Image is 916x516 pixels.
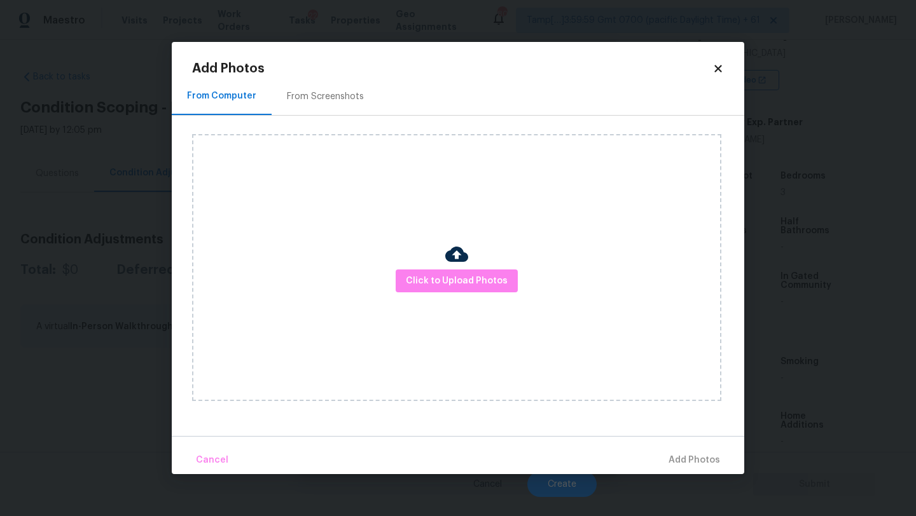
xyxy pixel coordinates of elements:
span: Cancel [196,452,228,468]
button: Click to Upload Photos [396,269,518,293]
h2: Add Photos [192,62,712,75]
div: From Computer [187,90,256,102]
button: Cancel [191,447,233,474]
span: Click to Upload Photos [406,273,508,289]
div: From Screenshots [287,90,364,103]
img: Cloud Upload Icon [445,243,468,266]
